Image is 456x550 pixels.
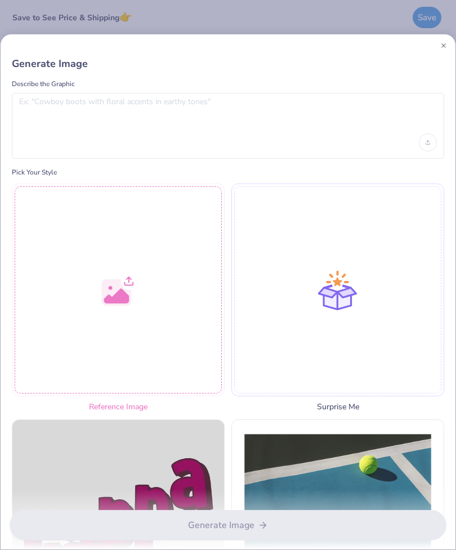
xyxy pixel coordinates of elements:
[12,57,444,70] div: Generate Image
[12,79,444,88] label: Describe the Graphic
[441,43,446,48] button: Close
[231,401,444,413] span: Surprise Me
[12,401,225,413] span: Reference Image
[419,133,437,151] div: Upload image
[12,168,444,177] label: Pick Your Style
